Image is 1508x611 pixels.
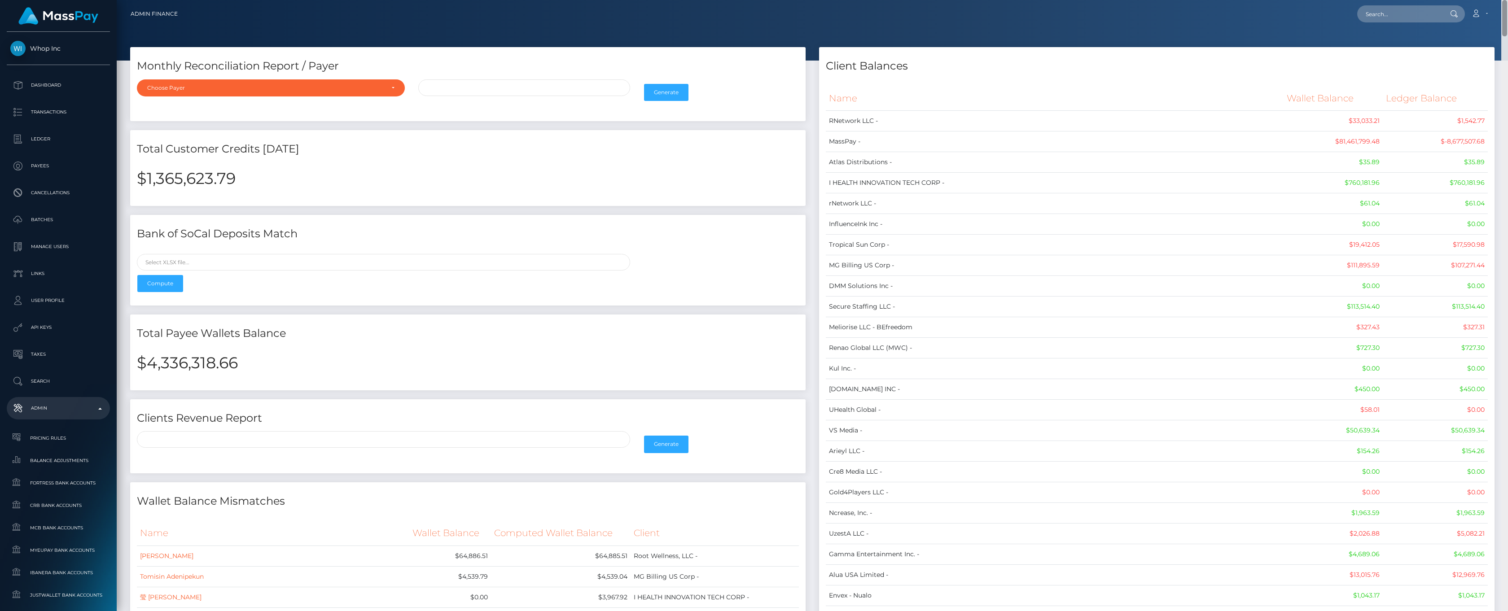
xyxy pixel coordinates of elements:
[7,541,110,560] a: MyEUPay Bank Accounts
[131,4,178,23] a: Admin Finance
[7,316,110,339] a: API Keys
[1284,503,1383,524] td: $1,963.59
[147,84,384,92] div: Choose Payer
[1284,585,1383,606] td: $1,043.17
[409,566,491,587] td: $4,539.79
[137,169,799,188] h2: $1,365,623.79
[7,585,110,605] a: JustWallet Bank Accounts
[1284,235,1383,255] td: $19,412.05
[1284,131,1383,152] td: $81,461,799.48
[10,478,106,488] span: Fortress Bank Accounts
[7,496,110,515] a: CRB Bank Accounts
[10,267,106,280] p: Links
[826,482,1284,503] td: Gold4Players LLC -
[1383,214,1488,235] td: $0.00
[7,209,110,231] a: Batches
[140,572,204,580] a: Tomisin Adenipekun
[631,587,799,607] td: I HEALTH INNOVATION TECH CORP -
[1383,131,1488,152] td: $-8,677,507.68
[137,226,799,242] h4: Bank of SoCal Deposits Match
[1383,338,1488,358] td: $727.30
[7,518,110,537] a: MCB Bank Accounts
[826,214,1284,235] td: InfluenceInk Inc -
[137,410,799,426] h4: Clients Revenue Report
[1284,379,1383,400] td: $450.00
[826,462,1284,482] td: Cre8 Media LLC -
[1284,400,1383,420] td: $58.01
[826,565,1284,585] td: Alua USA Limited -
[1284,524,1383,544] td: $2,026.88
[826,503,1284,524] td: Ncrease, Inc. -
[7,44,110,52] span: Whop Inc
[1383,152,1488,173] td: $35.89
[7,428,110,448] a: Pricing Rules
[137,354,799,372] h2: $4,336,318.66
[826,524,1284,544] td: UzestA LLC -
[1383,235,1488,255] td: $17,590.98
[409,587,491,607] td: $0.00
[7,155,110,177] a: Payees
[10,41,26,56] img: Whop Inc
[7,451,110,470] a: Balance Adjustments
[826,173,1284,193] td: I HEALTH INNOVATION TECH CORP -
[1284,297,1383,317] td: $113,514.40
[1284,420,1383,441] td: $50,639.34
[137,254,630,271] input: Select XLSX file...
[140,552,193,560] a: [PERSON_NAME]
[826,111,1284,131] td: RNetwork LLC -
[137,493,799,509] h4: Wallet Balance Mismatches
[7,343,110,366] a: Taxes
[1383,524,1488,544] td: $5,082.21
[140,593,202,601] a: 莹 [PERSON_NAME]
[1284,276,1383,297] td: $0.00
[137,141,799,157] h4: Total Customer Credits [DATE]
[1284,152,1383,173] td: $35.89
[1383,482,1488,503] td: $0.00
[826,585,1284,606] td: Envex - Nualo
[1284,193,1383,214] td: $61.04
[137,521,409,546] th: Name
[1284,86,1383,111] th: Wallet Balance
[826,152,1284,173] td: Atlas Distributions -
[7,370,110,393] a: Search
[7,473,110,493] a: Fortress Bank Accounts
[1383,544,1488,565] td: $4,689.06
[491,566,631,587] td: $4,539.04
[491,546,631,566] td: $64,885.51
[7,128,110,150] a: Ledger
[7,289,110,312] a: User Profile
[409,521,491,546] th: Wallet Balance
[826,379,1284,400] td: [DOMAIN_NAME] INC -
[644,436,688,453] button: Generate
[10,545,106,555] span: MyEUPay Bank Accounts
[826,441,1284,462] td: Arieyl LLC -
[1357,5,1442,22] input: Search...
[1383,193,1488,214] td: $61.04
[1383,297,1488,317] td: $113,514.40
[826,86,1284,111] th: Name
[10,402,106,415] p: Admin
[826,297,1284,317] td: Secure Staffing LLC -
[137,275,183,292] button: Compute
[1284,462,1383,482] td: $0.00
[826,358,1284,379] td: Kul Inc. -
[10,348,106,361] p: Taxes
[10,132,106,146] p: Ledger
[1284,482,1383,503] td: $0.00
[826,544,1284,565] td: Gamma Entertainment Inc. -
[10,186,106,200] p: Cancellations
[7,74,110,96] a: Dashboard
[10,321,106,334] p: API Keys
[1383,420,1488,441] td: $50,639.34
[1383,503,1488,524] td: $1,963.59
[1383,173,1488,193] td: $760,181.96
[1284,338,1383,358] td: $727.30
[1284,173,1383,193] td: $760,181.96
[826,58,1488,74] h4: Client Balances
[1284,358,1383,379] td: $0.00
[826,317,1284,338] td: Meliorise LLC - BEfreedom
[409,546,491,566] td: $64,886.51
[491,521,631,546] th: Computed Wallet Balance
[1383,317,1488,338] td: $327.31
[7,101,110,123] a: Transactions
